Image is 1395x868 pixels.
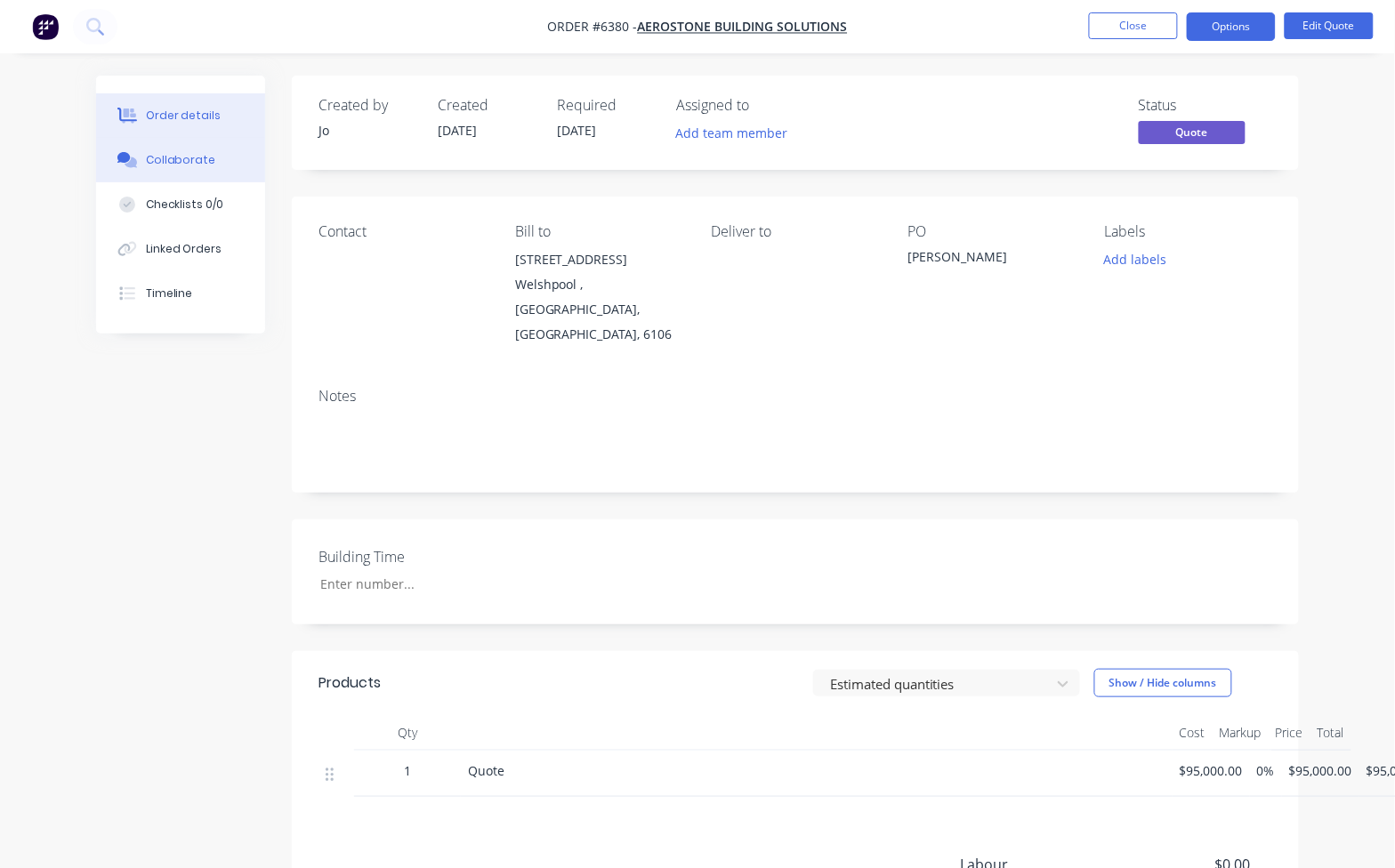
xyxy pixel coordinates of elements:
div: Order details [146,108,222,124]
div: [PERSON_NAME] [907,247,1076,272]
button: Close [1089,12,1178,39]
button: Add team member [666,121,797,145]
button: Show / Hide columns [1094,669,1232,697]
button: Linked Orders [96,227,265,271]
img: Factory [32,13,59,40]
button: Add team member [676,121,797,145]
span: $95,000.00 [1289,761,1352,780]
div: Linked Orders [146,241,222,257]
button: Add labels [1094,247,1176,271]
div: PO [907,223,1076,240]
span: Quote [1139,121,1246,143]
button: Order details [96,93,265,138]
span: $95,000.00 [1180,761,1243,780]
div: Cost [1173,715,1213,751]
div: Deliver to [712,223,880,240]
span: Order #6380 - [548,19,638,36]
span: [DATE] [438,122,477,139]
div: Price [1269,715,1310,751]
label: Building Time [319,546,541,567]
button: Collaborate [96,138,265,182]
div: Timeline [146,285,193,301]
button: Timeline [96,271,265,316]
div: Required [557,97,655,114]
div: Collaborate [146,152,216,168]
div: [STREET_ADDRESS]Welshpool , [GEOGRAPHIC_DATA], [GEOGRAPHIC_DATA], 6106 [515,247,683,347]
div: [STREET_ADDRESS] [515,247,683,272]
button: Checklists 0/0 [96,182,265,227]
div: Contact [319,223,487,240]
div: Labels [1104,223,1272,240]
div: Total [1310,715,1351,751]
div: Qty [354,715,461,751]
a: Aerostone Building Solutions [638,19,848,36]
div: Assigned to [676,97,854,114]
div: Bill to [515,223,683,240]
span: Quote [468,762,504,779]
button: Edit Quote [1285,12,1374,39]
span: [DATE] [557,122,596,139]
div: Status [1139,97,1272,114]
div: Created by [319,97,416,114]
span: 0% [1257,761,1275,780]
div: Products [319,672,381,694]
div: Created [438,97,536,114]
div: Jo [319,121,416,140]
input: Enter number... [306,571,541,598]
div: Checklists 0/0 [146,197,224,213]
div: Welshpool , [GEOGRAPHIC_DATA], [GEOGRAPHIC_DATA], 6106 [515,272,683,347]
button: Options [1187,12,1276,41]
div: Notes [319,388,1272,405]
div: Markup [1213,715,1269,751]
span: 1 [404,761,411,780]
